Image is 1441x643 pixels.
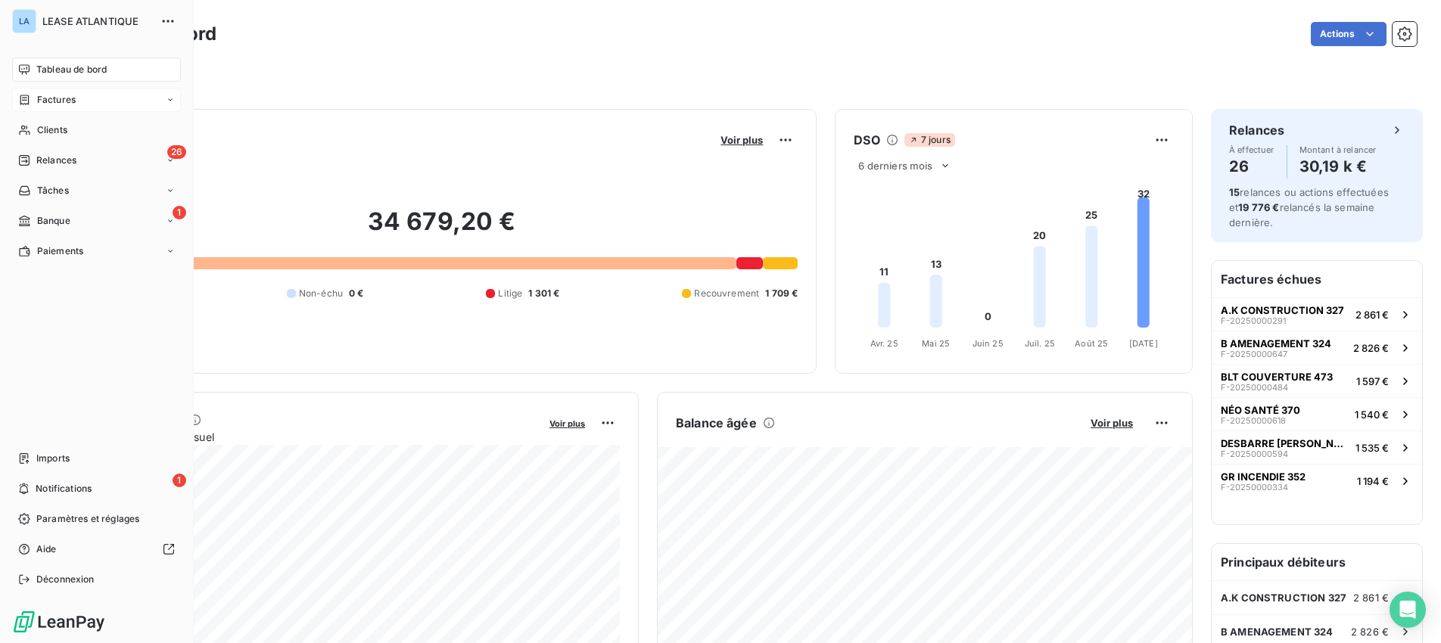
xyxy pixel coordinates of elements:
[1212,430,1422,464] button: DESBARRE [PERSON_NAME] C469F-202500005941 535 €
[1025,338,1055,349] tspan: Juil. 25
[1229,121,1284,139] h6: Relances
[36,482,92,495] span: Notifications
[1091,417,1133,429] span: Voir plus
[1075,338,1109,349] tspan: Août 25
[498,287,522,300] span: Litige
[37,244,83,258] span: Paiements
[86,207,798,252] h2: 34 679,20 €
[858,160,932,172] span: 6 derniers mois
[37,93,76,107] span: Factures
[37,214,70,228] span: Banque
[1212,464,1422,497] button: GR INCENDIE 352F-202500003341 194 €
[1212,544,1422,580] h6: Principaux débiteurs
[694,287,759,300] span: Recouvrement
[37,123,67,137] span: Clients
[1353,592,1389,604] span: 2 861 €
[36,154,76,167] span: Relances
[1390,592,1426,628] div: Open Intercom Messenger
[1221,371,1333,383] span: BLT COUVERTURE 473
[36,452,70,465] span: Imports
[923,338,951,349] tspan: Mai 25
[36,542,57,556] span: Aide
[349,287,363,300] span: 0 €
[1221,592,1346,604] span: A.K CONSTRUCTION 327
[1221,404,1300,416] span: NÉO SANTÉ 370
[1212,261,1422,297] h6: Factures échues
[1212,397,1422,430] button: NÉO SANTÉ 370F-202500006181 540 €
[870,338,898,349] tspan: Avr. 25
[545,416,590,430] button: Voir plus
[12,610,106,634] img: Logo LeanPay
[676,414,757,432] h6: Balance âgée
[1238,201,1279,213] span: 19 776 €
[1221,416,1286,425] span: F-20250000618
[1355,442,1389,454] span: 1 535 €
[1357,475,1389,487] span: 1 194 €
[1355,309,1389,321] span: 2 861 €
[167,145,186,159] span: 26
[1229,154,1274,179] h4: 26
[1086,416,1138,430] button: Voir plus
[1212,331,1422,364] button: B AMENAGEMENT 324F-202500006472 826 €
[1221,337,1331,349] span: B AMENAGEMENT 324
[173,474,186,487] span: 1
[1221,449,1288,458] span: F-20250000594
[299,287,343,300] span: Non-échu
[1221,349,1287,359] span: F-20250000647
[1299,154,1377,179] h4: 30,19 k €
[854,131,879,149] h6: DSO
[42,15,151,27] span: LEASE ATLANTIQUE
[1221,316,1286,325] span: F-20250000291
[765,287,798,300] span: 1 709 €
[12,537,181,561] a: Aide
[36,573,95,586] span: Déconnexion
[1221,483,1288,492] span: F-20250000334
[1351,626,1389,638] span: 2 826 €
[1229,186,1240,198] span: 15
[1299,145,1377,154] span: Montant à relancer
[1212,364,1422,397] button: BLT COUVERTURE 473F-202500004841 597 €
[1353,342,1389,354] span: 2 826 €
[1221,437,1349,449] span: DESBARRE [PERSON_NAME] C469
[1129,338,1158,349] tspan: [DATE]
[1221,383,1288,392] span: F-20250000484
[973,338,1004,349] tspan: Juin 25
[36,63,107,76] span: Tableau de bord
[716,133,767,147] button: Voir plus
[1229,186,1389,228] span: relances ou actions effectuées et relancés la semaine dernière.
[36,512,139,526] span: Paramètres et réglages
[720,134,763,146] span: Voir plus
[1212,297,1422,331] button: A.K CONSTRUCTION 327F-202500002912 861 €
[1229,145,1274,154] span: À effectuer
[1356,375,1389,387] span: 1 597 €
[904,133,955,147] span: 7 jours
[86,429,539,445] span: Chiffre d'affaires mensuel
[1355,408,1389,421] span: 1 540 €
[37,184,69,197] span: Tâches
[1221,304,1344,316] span: A.K CONSTRUCTION 327
[1311,22,1387,46] button: Actions
[173,206,186,219] span: 1
[528,287,559,300] span: 1 301 €
[549,418,585,429] span: Voir plus
[12,9,36,33] div: LA
[1221,626,1334,638] span: B AMENAGEMENT 324
[1221,471,1306,483] span: GR INCENDIE 352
